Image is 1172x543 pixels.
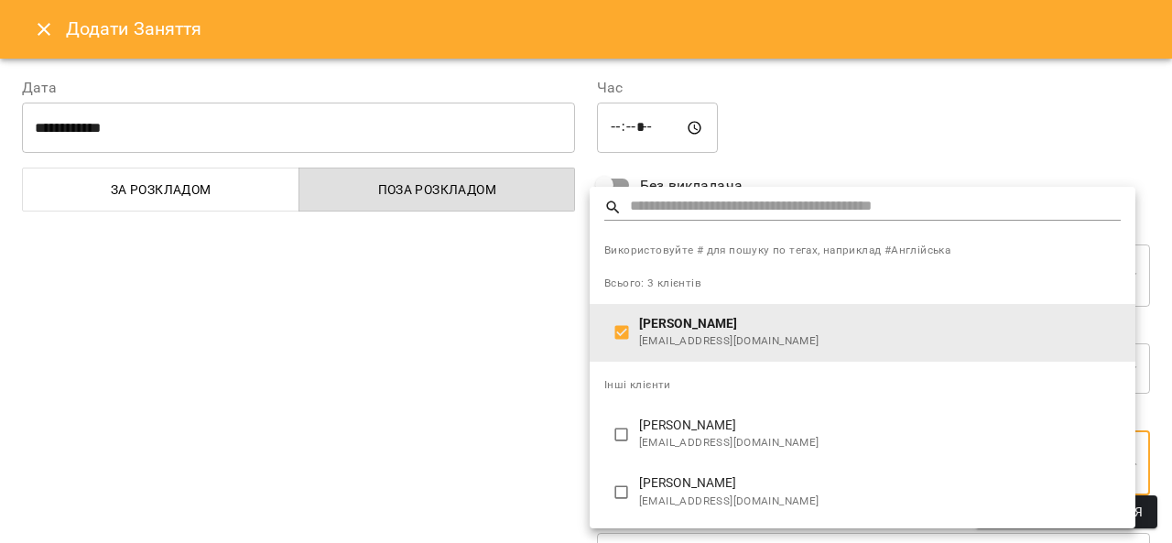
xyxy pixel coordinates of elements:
[639,434,1121,452] span: [EMAIL_ADDRESS][DOMAIN_NAME]
[604,378,671,391] span: Інші клієнти
[639,474,1121,493] p: [PERSON_NAME]
[639,332,1121,351] span: [EMAIL_ADDRESS][DOMAIN_NAME]
[639,417,1121,435] p: [PERSON_NAME]
[639,315,1121,333] p: [PERSON_NAME]
[604,242,1121,260] span: Використовуйте # для пошуку по тегах, наприклад #Англійська
[639,493,1121,511] span: [EMAIL_ADDRESS][DOMAIN_NAME]
[604,277,701,289] span: Всього: 3 клієнтів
